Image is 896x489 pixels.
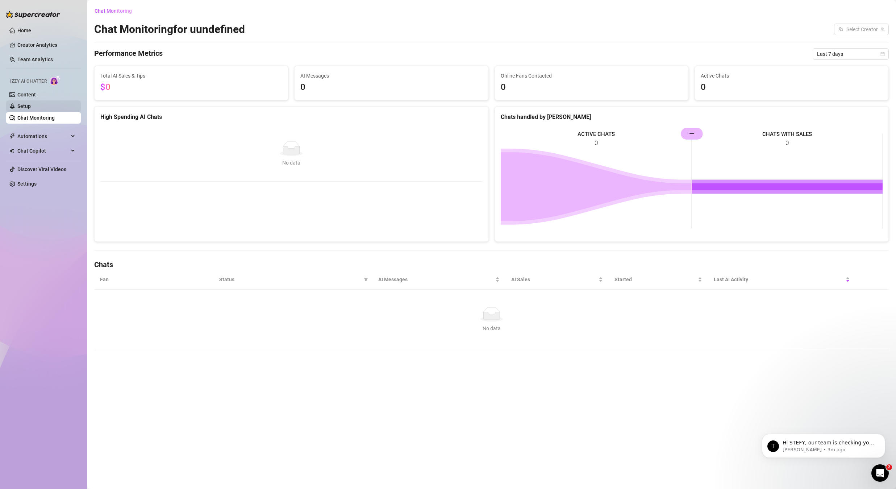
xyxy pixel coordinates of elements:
span: Started [614,275,696,283]
th: AI Messages [372,270,506,290]
span: Last 7 days [817,49,884,59]
a: Creator Analytics [17,39,75,51]
span: 0 [300,80,482,94]
button: Chat Monitoring [94,5,138,17]
span: $0 [100,82,111,92]
span: Active Chats [701,72,883,80]
img: Chat Copilot [9,148,14,153]
h4: Chats [94,260,889,270]
span: calendar [880,52,885,56]
span: Chat Monitoring [95,8,132,14]
span: team [880,27,885,32]
th: Fan [94,270,213,290]
div: No data [103,324,880,332]
span: Last AI Activity [714,275,844,283]
span: 0 [501,80,683,94]
iframe: Intercom notifications message [751,419,896,469]
a: Settings [17,181,37,187]
a: Chat Monitoring [17,115,55,121]
span: AI Messages [300,72,482,80]
a: Discover Viral Videos [17,166,66,172]
img: AI Chatter [50,75,61,86]
span: filter [362,274,370,285]
span: AI Messages [378,275,494,283]
span: 0 [701,80,883,94]
iframe: Intercom live chat [871,464,889,482]
a: Home [17,28,31,33]
img: logo-BBDzfeDw.svg [6,11,60,18]
a: Team Analytics [17,57,53,62]
div: High Spending AI Chats [100,112,483,121]
span: Total AI Sales & Tips [100,72,282,80]
h2: Chat Monitoring for uundefined [94,22,245,36]
div: No data [108,159,475,167]
span: Online Fans Contacted [501,72,683,80]
span: thunderbolt [9,133,15,139]
div: Chats handled by [PERSON_NAME] [501,112,883,121]
span: Automations [17,130,69,142]
span: 2 [886,464,892,470]
span: AI Sales [511,275,597,283]
th: Started [609,270,708,290]
span: Chat Copilot [17,145,69,157]
span: Izzy AI Chatter [10,78,47,85]
span: Status [219,275,361,283]
th: AI Sales [505,270,609,290]
a: Content [17,92,36,98]
th: Last AI Activity [708,270,856,290]
span: filter [364,277,368,282]
a: Setup [17,103,31,109]
h4: Performance Metrics [94,48,163,60]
